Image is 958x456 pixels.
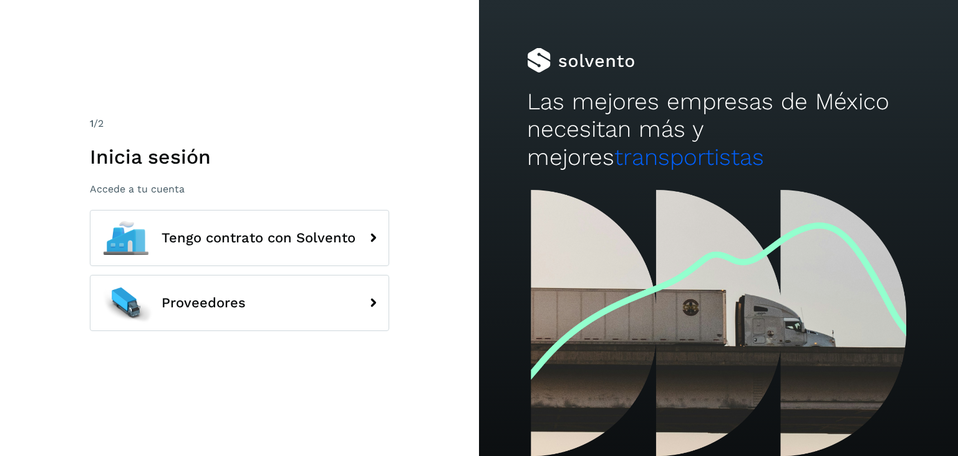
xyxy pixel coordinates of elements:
span: transportistas [614,144,764,171]
span: Proveedores [162,295,246,310]
h1: Inicia sesión [90,145,389,169]
p: Accede a tu cuenta [90,183,389,195]
button: Tengo contrato con Solvento [90,210,389,266]
span: 1 [90,117,94,129]
span: Tengo contrato con Solvento [162,230,356,245]
div: /2 [90,116,389,131]
button: Proveedores [90,275,389,331]
h2: Las mejores empresas de México necesitan más y mejores [527,88,910,171]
